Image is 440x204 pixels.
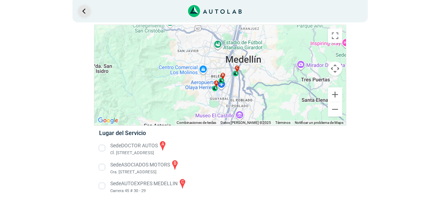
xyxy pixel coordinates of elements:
img: Google [96,116,120,125]
a: Link al sitio de autolab [188,7,242,14]
button: Cambiar a la vista en pantalla completa [328,29,342,43]
button: Ampliar [328,87,342,102]
button: Reducir [328,102,342,117]
h5: Lugar del Servicio [99,130,341,136]
span: c [236,66,238,71]
a: Ir al paso anterior [78,5,90,17]
a: Abre esta zona en Google Maps (se abre en una nueva ventana) [96,116,120,125]
span: Datos [PERSON_NAME] ©2025 [221,121,271,125]
button: Combinaciones de teclas [177,120,217,125]
span: a [215,81,217,86]
a: Términos [276,121,291,125]
button: Controles de visualización del mapa [328,61,342,76]
a: Notificar un problema de Maps [295,121,344,125]
span: b [222,73,224,78]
